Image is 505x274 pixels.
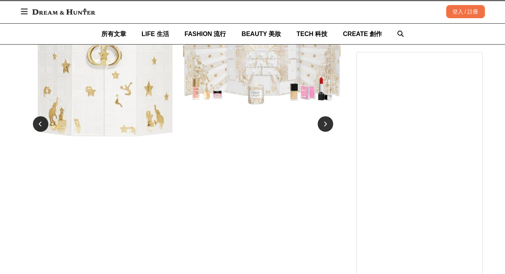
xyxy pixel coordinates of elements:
[185,31,226,37] span: FASHION 流行
[343,31,382,37] span: CREATE 創作
[142,24,169,44] a: LIFE 生活
[101,31,126,37] span: 所有文章
[296,24,327,44] a: TECH 科技
[101,24,126,44] a: 所有文章
[241,24,281,44] a: BEAUTY 美妝
[343,24,382,44] a: CREATE 創作
[296,31,327,37] span: TECH 科技
[28,5,99,19] img: Dream & Hunter
[142,31,169,37] span: LIFE 生活
[185,24,226,44] a: FASHION 流行
[446,5,485,18] div: 登入 / 註冊
[241,31,281,37] span: BEAUTY 美妝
